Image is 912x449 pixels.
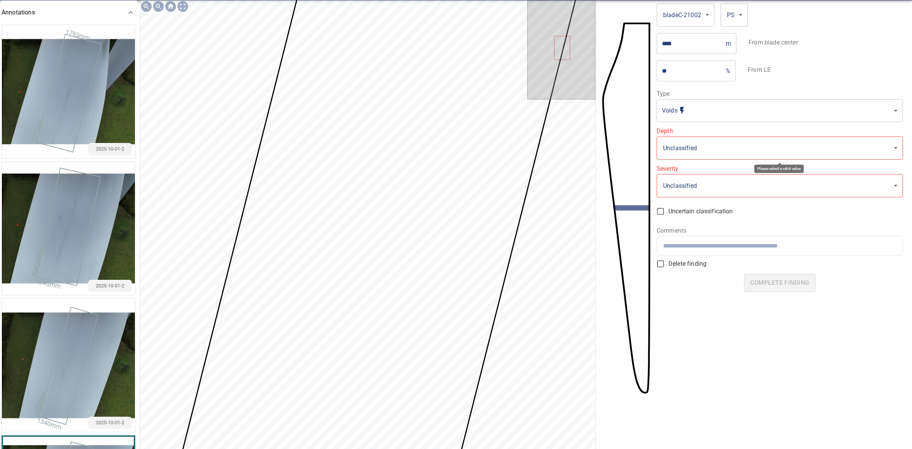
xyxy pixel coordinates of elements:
label: Comments [657,228,903,234]
span: 2025-10-01-2 [91,282,129,290]
div: Unclassified [657,174,903,197]
span: Delete finding [668,259,706,268]
label: Severity [657,166,903,172]
div: Unclassified [657,136,903,160]
label: From blade center [749,40,798,46]
label: From LE [748,67,771,73]
div: Go home [165,0,177,13]
p: Annotations [2,8,35,17]
img: Cropped image of finding key Lerkaka/LKK1_201040/7873a0c0-a827-11f0-aaef-01c5793ccd09. Inspection... [2,162,135,295]
div: Unclassified [662,181,891,190]
label: Type [657,91,903,97]
div: Annotations [2,0,138,25]
div: Zoom in [140,0,152,13]
button: 2025-10-01-2 [2,25,135,158]
div: PS [720,3,748,27]
p: m [726,40,731,47]
label: Depth [657,128,903,134]
p: % [726,67,730,75]
div: bladeC-21002 [657,3,714,27]
img: Cropped image of finding key Lerkaka/LKK1_201040/7873a0c0-a827-11f0-aaef-01c5793ccd09. Inspection... [2,299,135,432]
div: Please select a valid value [657,166,903,197]
div: Voids [657,99,903,122]
span: 2025-10-01-2 [91,419,129,427]
div: bladeC-21002 [662,10,702,20]
button: 2025-10-01-2 [2,299,135,432]
div: Toggle full page [177,0,189,13]
button: 2025-10-01-2 [2,162,135,295]
div: Zoom out [152,0,165,13]
label: Select this if you're unsure about the classification and it may need further review, reinspectio... [652,203,897,219]
div: Matches with suggested type [662,106,891,115]
div: PS [726,10,736,20]
span: 2025-10-01-2 [91,146,129,153]
img: Cropped image of finding key Lerkaka/LKK1_201040/7873a0c0-a827-11f0-aaef-01c5793ccd09. Inspection... [2,25,135,158]
span: Uncertain classification [668,207,733,216]
div: Unclassified [662,143,891,153]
